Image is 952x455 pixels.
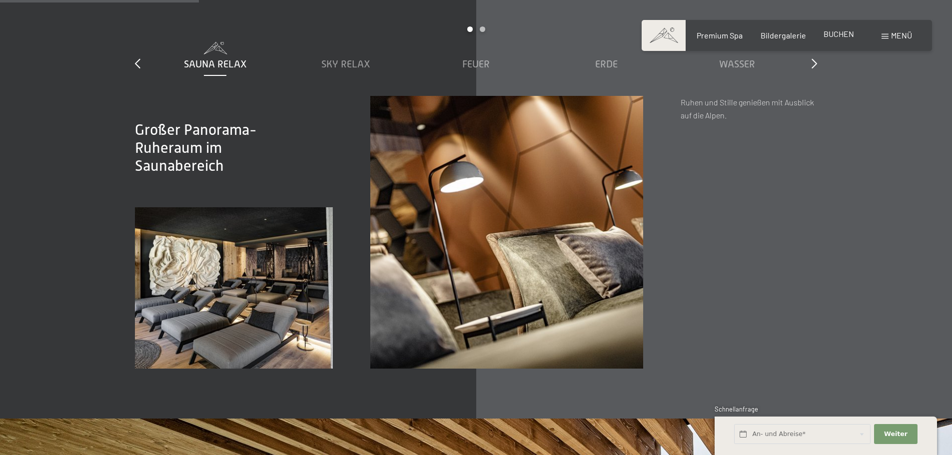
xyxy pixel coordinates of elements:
[184,58,247,69] span: Sauna Relax
[135,121,257,174] span: Großer Panorama-Ruheraum im Saunabereich
[595,58,618,69] span: Erde
[135,207,333,369] img: Ruheräume - Chill Lounge - Wellnesshotel - Ahrntal - Schwarzenstein
[150,26,802,42] div: Carousel Pagination
[681,96,817,121] p: Ruhen und Stille genießen mit Ausblick auf die Alpen.
[891,30,912,40] span: Menü
[370,96,643,369] img: Ruheräume - Chill Lounge - Wellnesshotel - Ahrntal - Schwarzenstein
[884,430,908,439] span: Weiter
[715,405,758,413] span: Schnellanfrage
[697,30,743,40] a: Premium Spa
[874,424,917,445] button: Weiter
[824,29,854,38] a: BUCHEN
[480,26,485,32] div: Carousel Page 2
[467,26,473,32] div: Carousel Page 1 (Current Slide)
[719,58,755,69] span: Wasser
[761,30,806,40] a: Bildergalerie
[462,58,490,69] span: Feuer
[321,58,370,69] span: Sky Relax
